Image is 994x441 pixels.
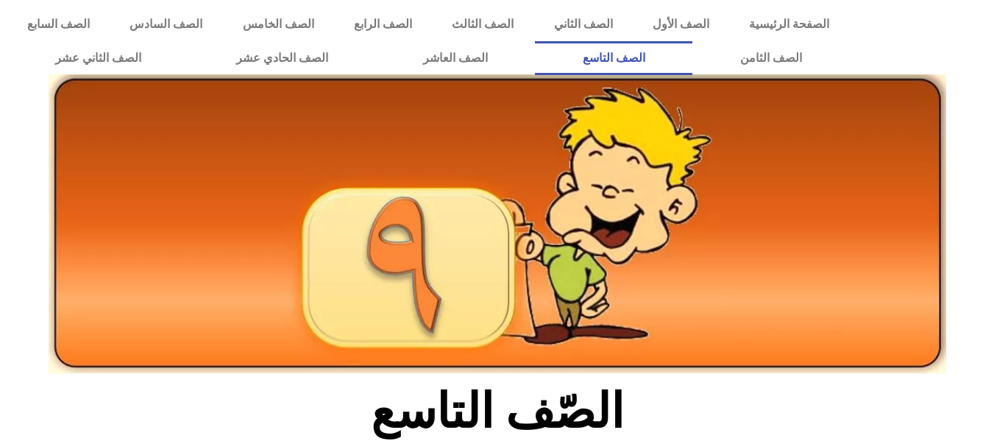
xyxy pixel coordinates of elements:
[223,7,334,41] a: الصف الخامس
[110,7,222,41] a: الصف السادس
[534,7,633,41] a: الصف الثاني
[188,41,375,75] a: الصف الحادي عشر
[375,41,535,75] a: الصف العاشر
[254,383,740,440] h2: الصّف التاسع
[7,41,188,75] a: الصف الثاني عشر
[334,7,432,41] a: الصف الرابع
[7,7,110,41] a: الصف السابع
[432,7,533,41] a: الصف الثالث
[729,7,849,41] a: الصفحة الرئيسية
[535,41,692,75] a: الصف التاسع
[692,41,849,75] a: الصف الثامن
[633,7,729,41] a: الصف الأول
